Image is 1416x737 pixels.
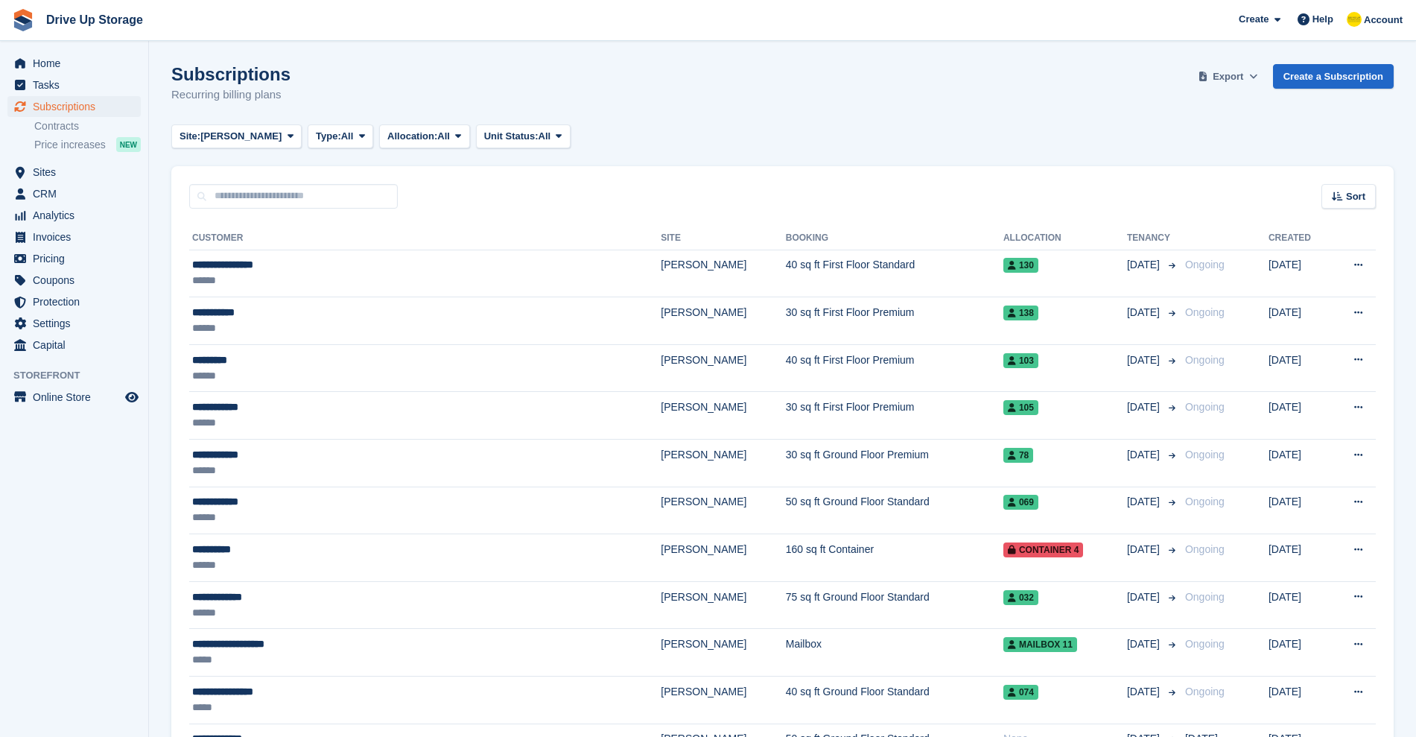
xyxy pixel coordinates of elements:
[786,297,1003,345] td: 30 sq ft First Floor Premium
[786,534,1003,582] td: 160 sq ft Container
[34,138,106,152] span: Price increases
[33,335,122,355] span: Capital
[786,344,1003,392] td: 40 sq ft First Floor Premium
[7,227,141,247] a: menu
[1185,591,1225,603] span: Ongoing
[33,291,122,312] span: Protection
[33,387,122,408] span: Online Store
[33,75,122,95] span: Tasks
[1269,297,1330,345] td: [DATE]
[171,124,302,149] button: Site: [PERSON_NAME]
[1185,401,1225,413] span: Ongoing
[786,581,1003,629] td: 75 sq ft Ground Floor Standard
[1127,447,1163,463] span: [DATE]
[1269,487,1330,534] td: [DATE]
[34,136,141,153] a: Price increases NEW
[786,392,1003,440] td: 30 sq ft First Floor Premium
[123,388,141,406] a: Preview store
[539,129,551,144] span: All
[1196,64,1261,89] button: Export
[1239,12,1269,27] span: Create
[1364,13,1403,28] span: Account
[1185,543,1225,555] span: Ongoing
[116,137,141,152] div: NEW
[1273,64,1394,89] a: Create a Subscription
[1269,629,1330,677] td: [DATE]
[33,270,122,291] span: Coupons
[1312,12,1333,27] span: Help
[1185,306,1225,318] span: Ongoing
[661,487,786,534] td: [PERSON_NAME]
[1003,448,1033,463] span: 78
[1269,677,1330,724] td: [DATE]
[7,335,141,355] a: menu
[661,581,786,629] td: [PERSON_NAME]
[7,387,141,408] a: menu
[1127,542,1163,557] span: [DATE]
[7,270,141,291] a: menu
[1127,305,1163,320] span: [DATE]
[189,227,661,250] th: Customer
[661,344,786,392] td: [PERSON_NAME]
[7,205,141,226] a: menu
[1269,534,1330,582] td: [DATE]
[1213,69,1243,84] span: Export
[786,677,1003,724] td: 40 sq ft Ground Floor Standard
[1003,590,1038,605] span: 032
[1185,496,1225,507] span: Ongoing
[1269,440,1330,487] td: [DATE]
[33,205,122,226] span: Analytics
[476,124,571,149] button: Unit Status: All
[1127,636,1163,652] span: [DATE]
[200,129,282,144] span: [PERSON_NAME]
[33,183,122,204] span: CRM
[171,86,290,104] p: Recurring billing plans
[484,129,539,144] span: Unit Status:
[33,162,122,183] span: Sites
[12,9,34,31] img: stora-icon-8386f47178a22dfd0bd8f6a31ec36ba5ce8667c1dd55bd0f319d3a0aa187defe.svg
[1003,495,1038,510] span: 069
[13,368,148,383] span: Storefront
[1185,686,1225,698] span: Ongoing
[1003,258,1038,273] span: 130
[1269,581,1330,629] td: [DATE]
[786,487,1003,534] td: 50 sq ft Ground Floor Standard
[180,129,200,144] span: Site:
[171,64,290,84] h1: Subscriptions
[7,75,141,95] a: menu
[437,129,450,144] span: All
[1185,354,1225,366] span: Ongoing
[7,248,141,269] a: menu
[1269,227,1330,250] th: Created
[1003,685,1038,700] span: 074
[1003,353,1038,368] span: 103
[7,183,141,204] a: menu
[1127,399,1163,415] span: [DATE]
[1127,589,1163,605] span: [DATE]
[308,124,373,149] button: Type: All
[316,129,341,144] span: Type:
[33,96,122,117] span: Subscriptions
[1127,227,1179,250] th: Tenancy
[33,248,122,269] span: Pricing
[786,440,1003,487] td: 30 sq ft Ground Floor Premium
[1269,250,1330,297] td: [DATE]
[33,227,122,247] span: Invoices
[34,119,141,133] a: Contracts
[786,250,1003,297] td: 40 sq ft First Floor Standard
[341,129,354,144] span: All
[1127,352,1163,368] span: [DATE]
[1127,257,1163,273] span: [DATE]
[1003,227,1127,250] th: Allocation
[786,629,1003,677] td: Mailbox
[1127,684,1163,700] span: [DATE]
[1003,543,1083,557] span: Container 4
[661,227,786,250] th: Site
[1003,400,1038,415] span: 105
[1127,494,1163,510] span: [DATE]
[1347,12,1362,27] img: Crispin Vitoria
[661,534,786,582] td: [PERSON_NAME]
[786,227,1003,250] th: Booking
[661,297,786,345] td: [PERSON_NAME]
[387,129,437,144] span: Allocation:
